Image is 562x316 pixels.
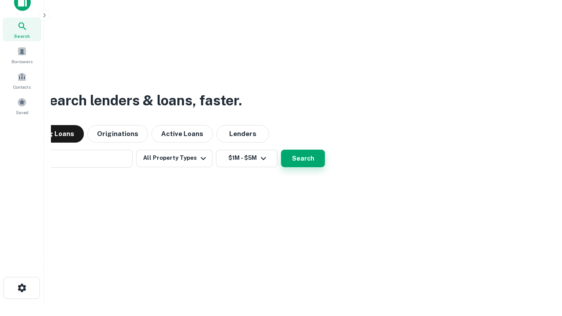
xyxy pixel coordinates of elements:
[16,109,29,116] span: Saved
[3,68,41,92] a: Contacts
[281,150,325,167] button: Search
[3,43,41,67] a: Borrowers
[3,94,41,118] a: Saved
[40,90,242,111] h3: Search lenders & loans, faster.
[14,32,30,39] span: Search
[136,150,213,167] button: All Property Types
[216,150,277,167] button: $1M - $5M
[518,246,562,288] iframe: Chat Widget
[13,83,31,90] span: Contacts
[11,58,32,65] span: Borrowers
[3,18,41,41] a: Search
[151,125,213,143] button: Active Loans
[216,125,269,143] button: Lenders
[87,125,148,143] button: Originations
